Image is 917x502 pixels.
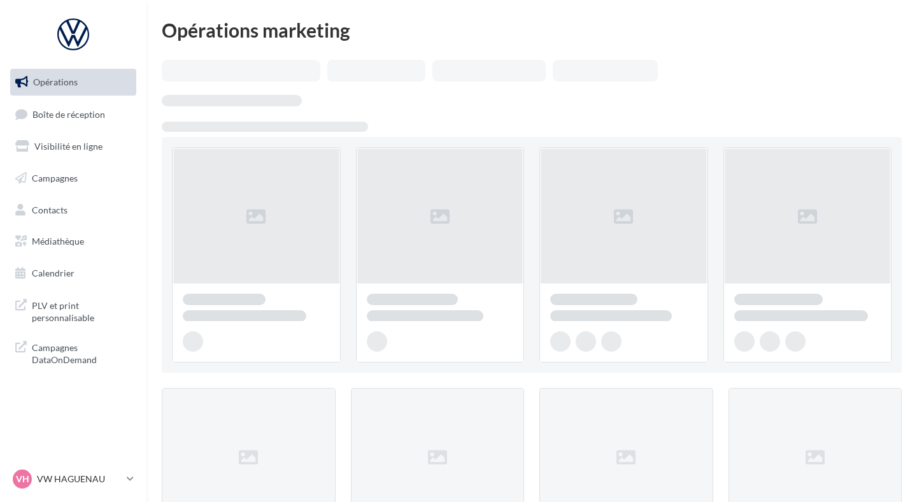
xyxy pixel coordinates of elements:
[32,268,75,278] span: Calendrier
[8,133,139,160] a: Visibilité en ligne
[8,260,139,287] a: Calendrier
[16,473,29,485] span: VH
[32,297,131,324] span: PLV et print personnalisable
[32,108,105,119] span: Boîte de réception
[8,228,139,255] a: Médiathèque
[8,292,139,329] a: PLV et print personnalisable
[162,20,902,39] div: Opérations marketing
[32,339,131,366] span: Campagnes DataOnDemand
[8,334,139,371] a: Campagnes DataOnDemand
[34,141,103,152] span: Visibilité en ligne
[37,473,122,485] p: VW HAGUENAU
[33,76,78,87] span: Opérations
[8,165,139,192] a: Campagnes
[8,197,139,224] a: Contacts
[10,467,136,491] a: VH VW HAGUENAU
[8,69,139,96] a: Opérations
[32,236,84,247] span: Médiathèque
[8,101,139,128] a: Boîte de réception
[32,204,68,215] span: Contacts
[32,173,78,183] span: Campagnes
